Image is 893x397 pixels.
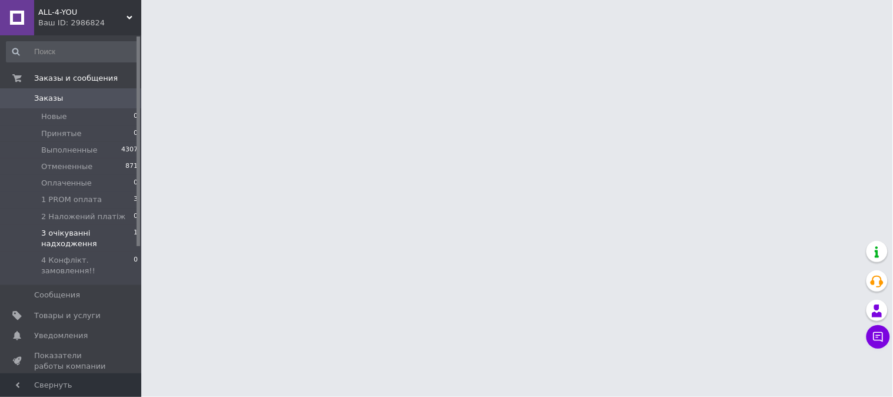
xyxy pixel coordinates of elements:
[41,228,134,249] span: 3 очікуванні надходження
[134,255,138,276] span: 0
[41,111,67,122] span: Новые
[38,18,141,28] div: Ваш ID: 2986824
[6,41,139,62] input: Поиск
[134,228,138,249] span: 1
[34,73,118,84] span: Заказы и сообщения
[121,145,138,156] span: 4307
[38,7,127,18] span: ALL-4-YOU
[134,211,138,222] span: 0
[41,255,134,276] span: 4 Конфлікт. замовлення!!
[34,350,109,372] span: Показатели работы компании
[134,111,138,122] span: 0
[41,161,92,172] span: Отмененные
[125,161,138,172] span: 871
[34,93,63,104] span: Заказы
[134,128,138,139] span: 0
[34,290,80,300] span: Сообщения
[134,194,138,205] span: 3
[34,310,101,321] span: Товары и услуги
[41,194,102,205] span: 1 PROM оплата
[867,325,890,349] button: Чат с покупателем
[41,178,92,188] span: Оплаченные
[41,128,82,139] span: Принятые
[41,145,98,156] span: Выполненные
[34,330,88,341] span: Уведомления
[134,178,138,188] span: 0
[41,211,125,222] span: 2 Наложений платіж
